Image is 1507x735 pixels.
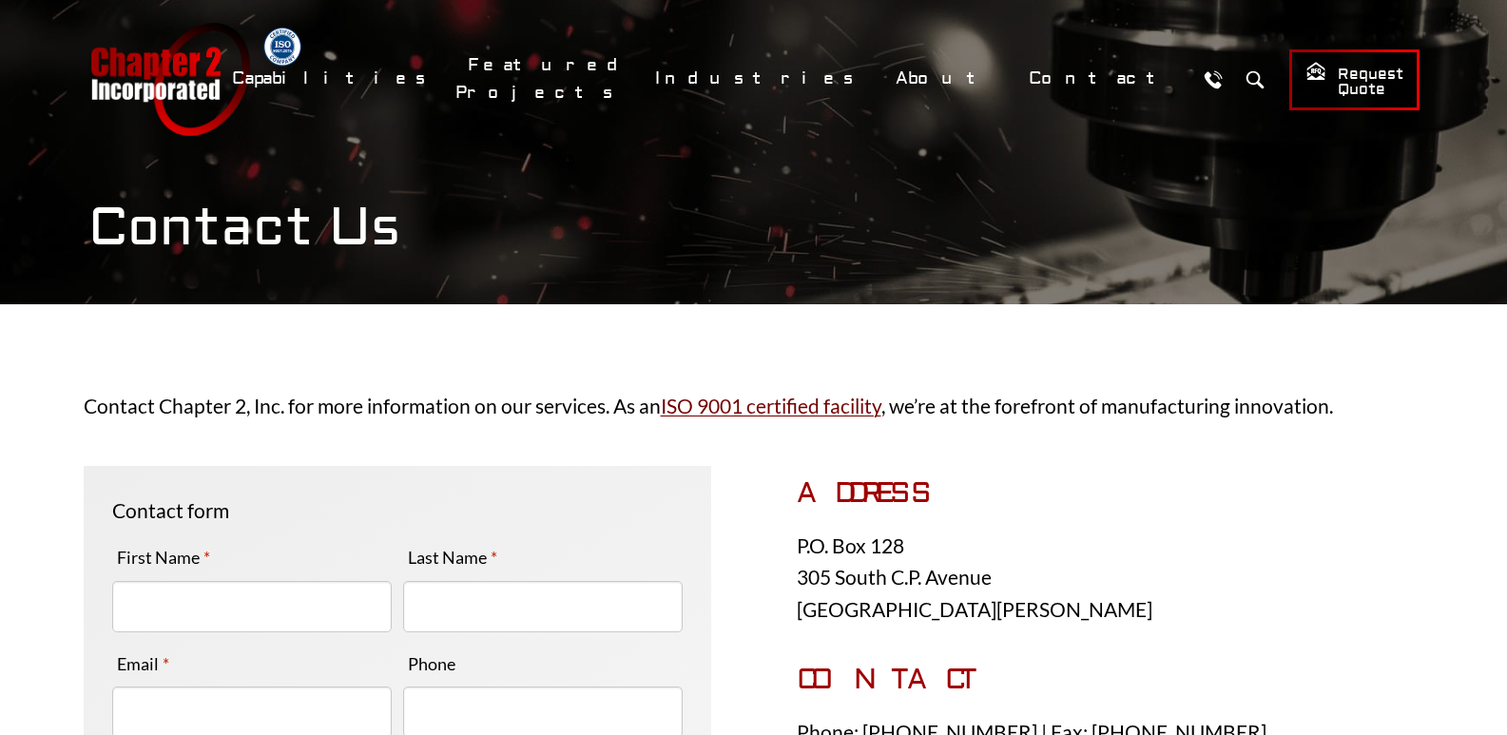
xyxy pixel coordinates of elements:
a: Chapter 2 Incorporated [88,23,250,136]
span: Request Quote [1305,61,1403,100]
p: Contact form [112,494,683,527]
label: First Name [112,542,216,572]
h1: Contact Us [88,196,1420,260]
label: Phone [403,648,460,679]
a: Contact [1016,58,1187,99]
button: Search [1238,62,1273,97]
p: Contact Chapter 2, Inc. for more information on our services. As an , we’re at the forefront of m... [84,390,1424,422]
label: Last Name [403,542,503,572]
a: Request Quote [1289,49,1420,110]
h3: ADDRESS [797,476,1424,511]
a: Featured Projects [455,45,633,113]
a: Industries [643,58,874,99]
a: Capabilities [220,58,446,99]
a: Call Us [1196,62,1231,97]
h3: CONTACT [797,663,1424,697]
a: About [883,58,1007,99]
label: Email [112,648,175,679]
p: P.O. Box 128 305 South C.P. Avenue [GEOGRAPHIC_DATA][PERSON_NAME] [797,530,1424,626]
a: ISO 9001 certified facility [661,394,881,417]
